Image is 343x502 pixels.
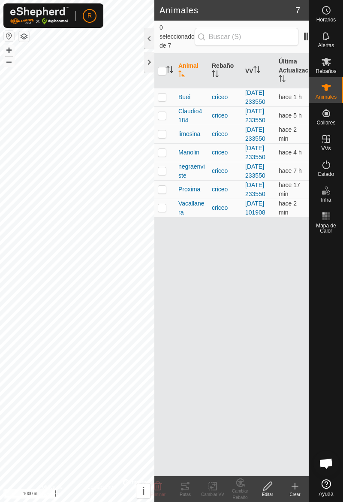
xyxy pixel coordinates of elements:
[311,223,341,233] span: Mapa de Calor
[242,54,275,88] th: VV
[279,181,300,197] span: 10 oct 2025, 14:31
[87,11,92,20] span: R
[279,76,286,83] p-sorticon: Activar para ordenar
[321,146,331,151] span: VVs
[4,45,14,55] button: +
[150,492,165,497] span: Eliminar
[281,491,309,498] div: Crear
[212,148,238,157] div: criceo
[279,112,302,119] span: 10 oct 2025, 9:46
[136,484,150,498] button: i
[19,31,29,42] button: Capas del Mapa
[178,148,199,157] span: Manolin
[166,67,173,74] p-sorticon: Activar para ordenar
[159,23,195,50] span: 0 seleccionado de 7
[321,197,331,203] span: Infra
[245,145,265,160] a: [DATE] 233550
[275,54,309,88] th: Última Actualización
[316,120,335,125] span: Collares
[254,491,281,498] div: Editar
[4,56,14,67] button: –
[318,43,334,48] span: Alertas
[245,200,265,216] a: [DATE] 101908
[178,72,185,79] p-sorticon: Activar para ordenar
[253,67,260,74] p-sorticon: Activar para ordenar
[319,491,334,496] span: Ayuda
[87,483,116,499] a: Contáctenos
[178,199,205,217] span: Vacallanera
[313,451,339,476] div: Chat abierto
[318,172,334,177] span: Estado
[212,203,238,212] div: criceo
[212,185,238,194] div: criceo
[212,111,238,120] div: criceo
[316,69,336,74] span: Rebaños
[279,94,302,100] span: 10 oct 2025, 13:46
[279,167,302,174] span: 10 oct 2025, 7:31
[159,5,295,15] h2: Animales
[142,485,145,497] span: i
[279,200,297,216] span: 10 oct 2025, 14:46
[226,488,254,501] div: Cambiar Rebaño
[199,491,226,498] div: Cambiar VV
[208,54,242,88] th: Rebaño
[279,149,302,156] span: 10 oct 2025, 10:01
[195,28,298,46] input: Buscar (S)
[4,31,14,41] button: Restablecer Mapa
[171,491,199,498] div: Rutas
[245,163,265,179] a: [DATE] 233550
[178,185,200,194] span: Proxima
[212,93,238,102] div: criceo
[212,130,238,139] div: criceo
[178,93,190,102] span: Buei
[309,476,343,500] a: Ayuda
[245,126,265,142] a: [DATE] 233550
[295,4,300,17] span: 7
[212,166,238,175] div: criceo
[245,89,265,105] a: [DATE] 233550
[245,181,265,197] a: [DATE] 233550
[316,94,337,100] span: Animales
[39,483,77,499] a: Política de Privacidad
[178,130,200,139] span: limosina
[10,7,69,24] img: Logo Gallagher
[212,72,219,79] p-sorticon: Activar para ordenar
[245,108,265,124] a: [DATE] 233550
[178,107,205,125] span: Claudio4184
[178,162,205,180] span: negraenviste
[175,54,208,88] th: Animal
[316,17,336,22] span: Horarios
[279,126,297,142] span: 10 oct 2025, 14:46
